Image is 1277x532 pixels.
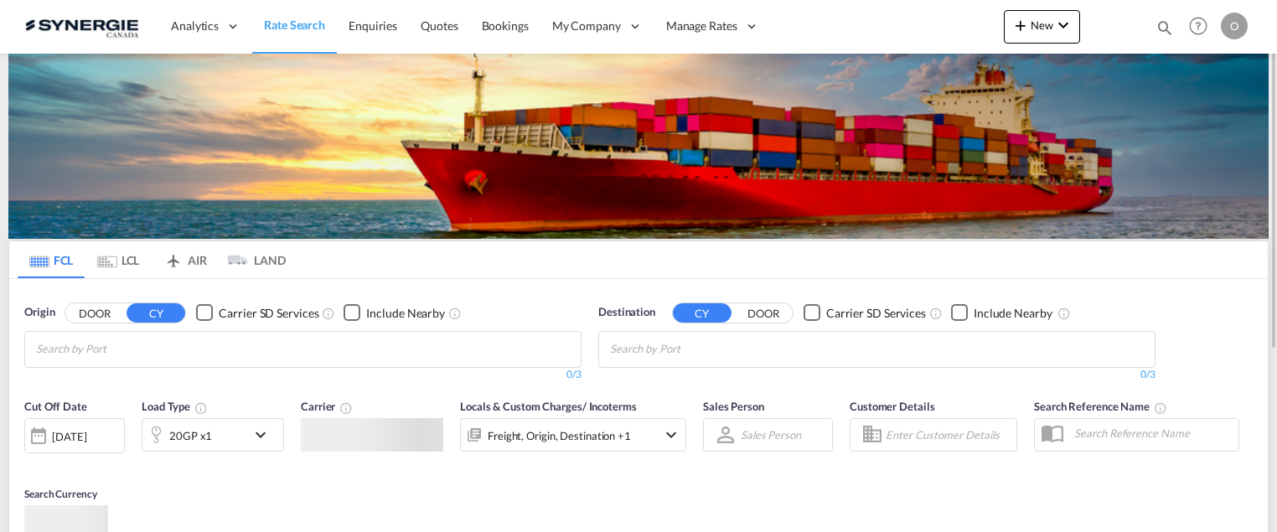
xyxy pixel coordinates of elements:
[739,423,803,447] md-select: Sales Person
[18,241,286,278] md-pagination-wrapper: Use the left and right arrow keys to navigate between tabs
[349,18,397,33] span: Enquiries
[598,368,1156,382] div: 0/3
[460,418,686,452] div: Freight Origin Destination Factory Stuffingicon-chevron-down
[152,241,219,278] md-tab-item: AIR
[460,400,637,413] span: Locals & Custom Charges
[421,18,458,33] span: Quotes
[366,305,445,322] div: Include Nearby
[142,418,284,452] div: 20GP x1icon-chevron-down
[488,424,631,447] div: Freight Origin Destination Factory Stuffing
[552,18,621,34] span: My Company
[301,400,353,413] span: Carrier
[36,336,195,363] input: Chips input.
[974,305,1052,322] div: Include Nearby
[65,303,124,323] button: DOOR
[339,401,353,415] md-icon: The selected Trucker/Carrierwill be displayed in the rate results If the rates are from another f...
[826,305,926,322] div: Carrier SD Services
[1011,15,1031,35] md-icon: icon-plus 400-fg
[196,304,318,322] md-checkbox: Checkbox No Ink
[219,241,286,278] md-tab-item: LAND
[1053,15,1073,35] md-icon: icon-chevron-down
[127,303,185,323] button: CY
[598,304,655,321] span: Destination
[52,429,86,444] div: [DATE]
[18,241,85,278] md-tab-item: FCL
[24,368,582,382] div: 0/3
[251,425,279,445] md-icon: icon-chevron-down
[24,304,54,321] span: Origin
[25,8,138,45] img: 1f56c880d42311ef80fc7dca854c8e59.png
[886,422,1011,447] input: Enter Customer Details
[666,18,737,34] span: Manage Rates
[322,307,335,320] md-icon: Unchecked: Search for CY (Container Yard) services for all selected carriers.Checked : Search for...
[171,18,219,34] span: Analytics
[1156,18,1174,44] div: icon-magnify
[264,18,325,32] span: Rate Search
[804,304,926,322] md-checkbox: Checkbox No Ink
[448,307,462,320] md-icon: Unchecked: Ignores neighbouring ports when fetching rates.Checked : Includes neighbouring ports w...
[85,241,152,278] md-tab-item: LCL
[610,336,769,363] input: Chips input.
[194,401,208,415] md-icon: icon-information-outline
[734,303,793,323] button: DOOR
[661,425,681,445] md-icon: icon-chevron-down
[1184,12,1212,40] span: Help
[582,400,637,413] span: / Incoterms
[1221,13,1248,39] div: O
[1057,307,1071,320] md-icon: Unchecked: Ignores neighbouring ports when fetching rates.Checked : Includes neighbouring ports w...
[24,452,37,474] md-datepicker: Select
[169,424,212,447] div: 20GP x1
[1184,12,1221,42] div: Help
[1154,401,1167,415] md-icon: Your search will be saved by the below given name
[1066,421,1238,446] input: Search Reference Name
[24,400,87,413] span: Cut Off Date
[219,305,318,322] div: Carrier SD Services
[1011,18,1073,32] span: New
[607,332,776,363] md-chips-wrap: Chips container with autocompletion. Enter the text area, type text to search, and then use the u...
[344,304,445,322] md-checkbox: Checkbox No Ink
[24,488,97,500] span: Search Currency
[1156,18,1174,37] md-icon: icon-magnify
[951,304,1052,322] md-checkbox: Checkbox No Ink
[163,251,184,263] md-icon: icon-airplane
[482,18,529,33] span: Bookings
[850,400,934,413] span: Customer Details
[8,54,1269,239] img: LCL+%26+FCL+BACKGROUND.png
[929,307,943,320] md-icon: Unchecked: Search for CY (Container Yard) services for all selected carriers.Checked : Search for...
[1004,10,1080,44] button: icon-plus 400-fgNewicon-chevron-down
[703,400,764,413] span: Sales Person
[1034,400,1167,413] span: Search Reference Name
[142,400,208,413] span: Load Type
[34,332,202,363] md-chips-wrap: Chips container with autocompletion. Enter the text area, type text to search, and then use the u...
[24,418,125,453] div: [DATE]
[673,303,732,323] button: CY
